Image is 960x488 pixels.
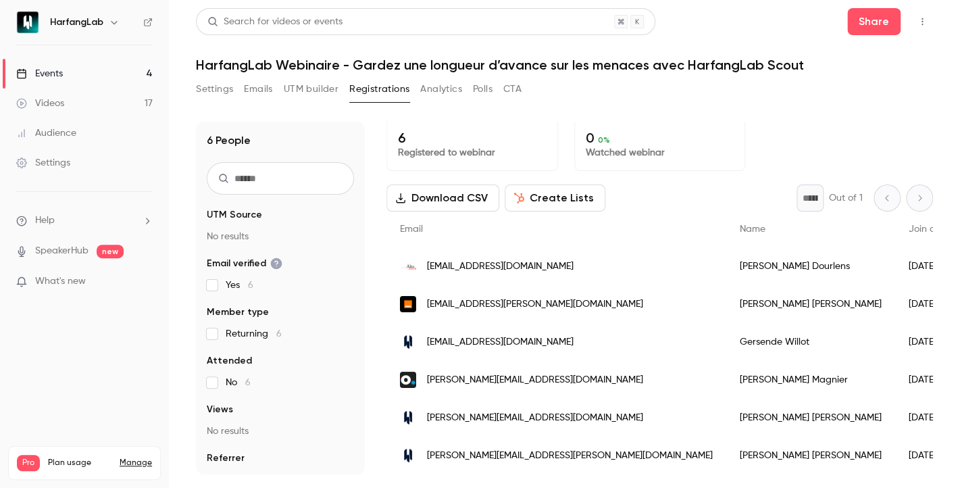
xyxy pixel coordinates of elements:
[16,156,70,170] div: Settings
[245,378,251,387] span: 6
[400,410,416,426] img: harfanglab.fr
[473,78,492,100] button: Polls
[16,97,64,110] div: Videos
[740,224,765,234] span: Name
[16,67,63,80] div: Events
[207,15,343,29] div: Search for videos or events
[400,334,416,350] img: harfanglab.fr
[909,224,951,234] span: Join date
[726,399,895,437] div: [PERSON_NAME] [PERSON_NAME]
[276,329,282,339] span: 6
[400,224,423,234] span: Email
[207,424,354,438] p: No results
[35,214,55,228] span: Help
[207,306,269,319] span: Member type
[398,130,547,146] p: 6
[207,354,252,368] span: Attended
[17,455,40,471] span: Pro
[726,285,895,323] div: [PERSON_NAME] [PERSON_NAME]
[97,245,124,258] span: new
[349,78,409,100] button: Registrations
[847,8,901,35] button: Share
[50,16,103,29] h6: HarfangLab
[16,126,76,140] div: Audience
[400,264,416,270] img: alto-engineering.com
[586,130,734,146] p: 0
[196,57,933,73] h1: HarfangLab Webinaire - Gardez une longueur d’avance sur les menaces avec HarfangLab Scout
[248,280,253,290] span: 6
[398,146,547,160] p: Registered to webinar
[196,78,233,100] button: Settings
[207,257,282,270] span: Email verified
[726,247,895,285] div: [PERSON_NAME] Dourlens
[16,214,153,228] li: help-dropdown-opener
[207,403,233,416] span: Views
[505,185,605,212] button: Create Lists
[207,230,354,243] p: No results
[829,191,863,205] p: Out of 1
[427,449,713,463] span: [PERSON_NAME][EMAIL_ADDRESS][PERSON_NAME][DOMAIN_NAME]
[427,297,643,312] span: [EMAIL_ADDRESS][PERSON_NAME][DOMAIN_NAME]
[427,335,574,349] span: [EMAIL_ADDRESS][DOMAIN_NAME]
[427,260,574,274] span: [EMAIL_ADDRESS][DOMAIN_NAME]
[503,78,522,100] button: CTA
[207,473,354,487] p: No results
[400,372,416,388] img: groupeonepoint.com
[598,135,610,145] span: 0 %
[284,78,338,100] button: UTM builder
[226,376,251,389] span: No
[226,278,253,292] span: Yes
[400,447,416,464] img: harfanglab.fr
[35,244,89,258] a: SpeakerHub
[420,78,462,100] button: Analytics
[207,132,251,149] h1: 6 People
[726,361,895,399] div: [PERSON_NAME] Magnier
[120,458,152,468] a: Manage
[586,146,734,160] p: Watched webinar
[726,437,895,474] div: [PERSON_NAME] [PERSON_NAME]
[726,323,895,361] div: Gersende Willot
[48,458,111,468] span: Plan usage
[136,276,153,288] iframe: Noticeable Trigger
[226,327,282,341] span: Returning
[244,78,272,100] button: Emails
[207,208,354,487] section: facet-groups
[17,11,39,33] img: HarfangLab
[427,411,643,425] span: [PERSON_NAME][EMAIL_ADDRESS][DOMAIN_NAME]
[35,274,86,289] span: What's new
[386,185,499,212] button: Download CSV
[207,452,245,465] span: Referrer
[207,208,262,222] span: UTM Source
[427,373,643,387] span: [PERSON_NAME][EMAIL_ADDRESS][DOMAIN_NAME]
[400,296,416,312] img: orange.com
